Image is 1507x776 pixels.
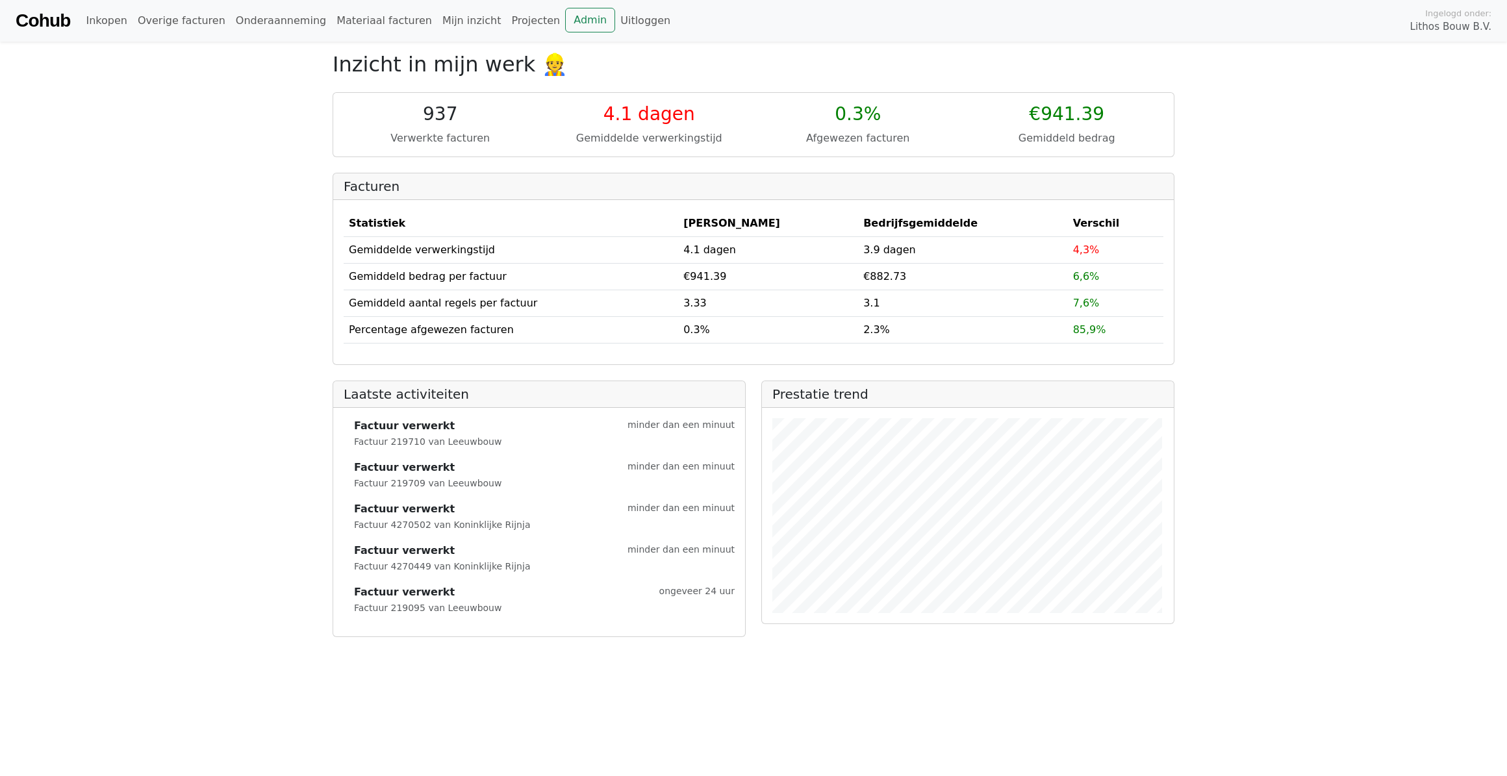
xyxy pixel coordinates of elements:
[133,8,231,34] a: Overige facturen
[354,603,501,613] small: Factuur 219095 van Leeuwbouw
[858,290,1068,316] td: 3.1
[331,8,437,34] a: Materiaal facturen
[344,179,1163,194] h2: Facturen
[354,418,455,434] strong: Factuur verwerkt
[627,460,735,475] small: minder dan een minuut
[354,478,501,488] small: Factuur 219709 van Leeuwbouw
[344,236,678,263] td: Gemiddelde verwerkingstijd
[354,561,530,571] small: Factuur 4270449 van Koninklijke Rijnja
[354,543,455,558] strong: Factuur verwerkt
[553,103,746,125] div: 4.1 dagen
[354,436,501,447] small: Factuur 219710 van Leeuwbouw
[506,8,565,34] a: Projecten
[627,418,735,434] small: minder dan een minuut
[354,584,455,600] strong: Factuur verwerkt
[858,316,1068,343] td: 2.3%
[678,210,858,237] th: [PERSON_NAME]
[659,584,735,600] small: ongeveer 24 uur
[344,386,735,402] h2: Laatste activiteiten
[1068,210,1163,237] th: Verschil
[1073,323,1106,336] span: 85,9%
[231,8,331,34] a: Onderaanneming
[1425,7,1491,19] span: Ingelogd onder:
[354,501,455,517] strong: Factuur verwerkt
[678,236,858,263] td: 4.1 dagen
[333,52,1174,77] h2: Inzicht in mijn werk 👷
[627,543,735,558] small: minder dan een minuut
[437,8,507,34] a: Mijn inzicht
[1073,244,1100,256] span: 4,3%
[970,103,1164,125] div: €941.39
[344,103,537,125] div: 937
[678,263,858,290] td: €941.39
[1073,297,1100,309] span: 7,6%
[772,386,1163,402] h2: Prestatie trend
[678,290,858,316] td: 3.33
[858,210,1068,237] th: Bedrijfsgemiddelde
[344,210,678,237] th: Statistiek
[615,8,676,34] a: Uitloggen
[970,131,1164,146] div: Gemiddeld bedrag
[1073,270,1100,282] span: 6,6%
[761,103,955,125] div: 0.3%
[565,8,615,32] a: Admin
[344,263,678,290] td: Gemiddeld bedrag per factuur
[1410,19,1491,34] span: Lithos Bouw B.V.
[16,5,70,36] a: Cohub
[627,501,735,517] small: minder dan een minuut
[553,131,746,146] div: Gemiddelde verwerkingstijd
[81,8,132,34] a: Inkopen
[354,519,530,530] small: Factuur 4270502 van Koninklijke Rijnja
[344,131,537,146] div: Verwerkte facturen
[678,316,858,343] td: 0.3%
[344,316,678,343] td: Percentage afgewezen facturen
[761,131,955,146] div: Afgewezen facturen
[858,263,1068,290] td: €882.73
[354,460,455,475] strong: Factuur verwerkt
[344,290,678,316] td: Gemiddeld aantal regels per factuur
[858,236,1068,263] td: 3.9 dagen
